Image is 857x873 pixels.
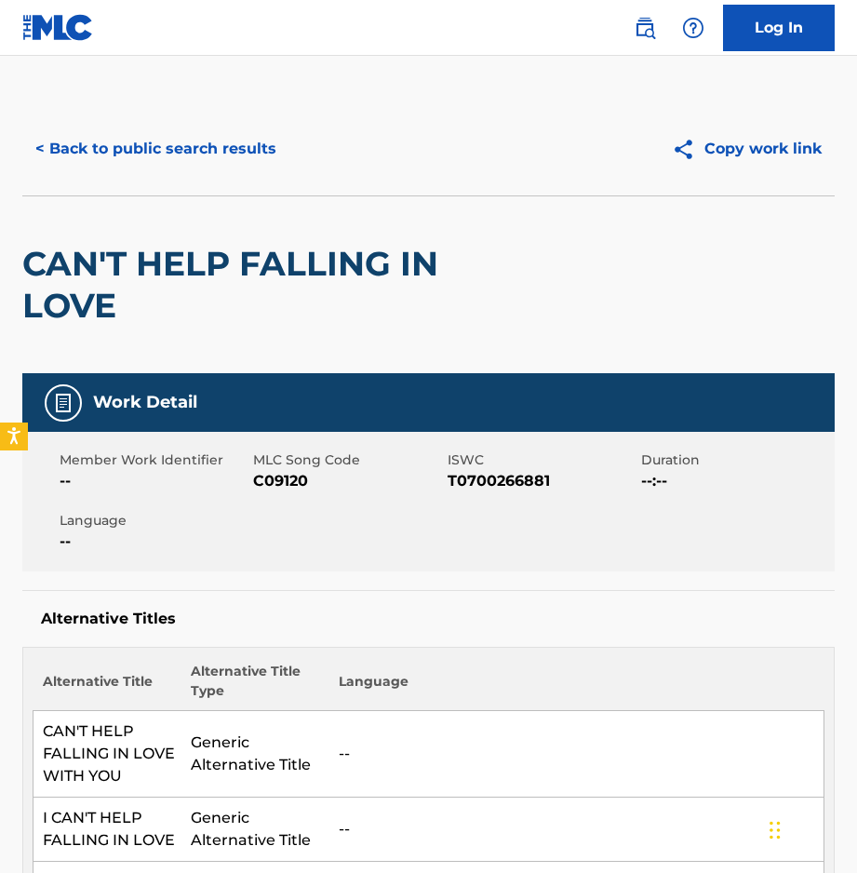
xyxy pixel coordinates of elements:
[641,450,830,470] span: Duration
[22,14,94,41] img: MLC Logo
[634,17,656,39] img: search
[181,798,329,862] td: Generic Alternative Title
[448,470,636,492] span: T0700266881
[253,450,442,470] span: MLC Song Code
[60,470,248,492] span: --
[770,802,781,858] div: Drag
[33,798,181,862] td: I CAN'T HELP FALLING IN LOVE
[181,662,329,711] th: Alternative Title Type
[682,17,704,39] img: help
[723,5,835,51] a: Log In
[60,450,248,470] span: Member Work Identifier
[181,711,329,798] td: Generic Alternative Title
[60,531,248,553] span: --
[329,798,824,862] td: --
[253,470,442,492] span: C09120
[329,662,824,711] th: Language
[22,126,289,172] button: < Back to public search results
[626,9,663,47] a: Public Search
[659,126,835,172] button: Copy work link
[22,243,510,327] h2: CAN'T HELP FALLING IN LOVE
[448,450,636,470] span: ISWC
[675,9,712,47] div: Help
[672,138,704,161] img: Copy work link
[60,511,248,531] span: Language
[52,392,74,414] img: Work Detail
[41,610,816,628] h5: Alternative Titles
[764,784,857,873] iframe: Chat Widget
[33,662,181,711] th: Alternative Title
[93,392,197,413] h5: Work Detail
[33,711,181,798] td: CAN'T HELP FALLING IN LOVE WITH YOU
[329,711,824,798] td: --
[641,470,830,492] span: --:--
